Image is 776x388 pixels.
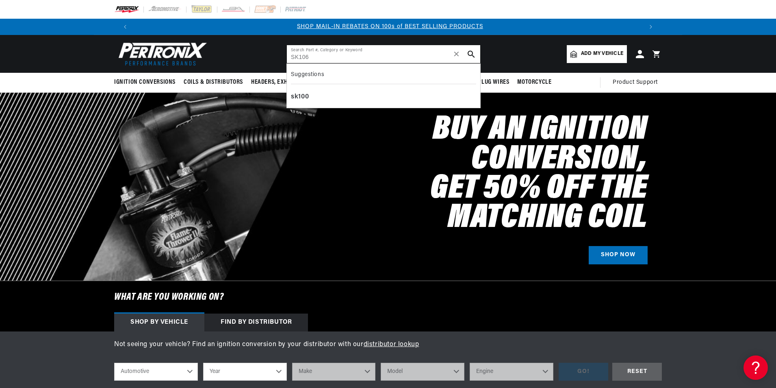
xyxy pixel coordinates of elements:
[204,314,308,331] div: Find by Distributor
[517,78,551,87] span: Motorcycle
[203,363,287,381] select: Year
[643,19,659,35] button: Translation missing: en.sections.announcements.next_announcement
[456,73,514,92] summary: Spark Plug Wires
[114,73,180,92] summary: Ignition Conversions
[613,73,662,92] summary: Product Support
[297,24,483,30] a: SHOP MAIL-IN REBATES ON 100s of BEST SELLING PRODUCTS
[184,78,243,87] span: Coils & Distributors
[94,281,682,314] h6: What are you working on?
[462,45,480,63] button: search button
[135,22,645,31] div: Announcement
[364,341,419,348] a: distributor lookup
[460,78,509,87] span: Spark Plug Wires
[114,40,208,68] img: Pertronix
[613,78,658,87] span: Product Support
[612,363,662,381] div: RESET
[291,90,476,104] div: sk100
[135,22,645,31] div: 2 of 3
[247,73,350,92] summary: Headers, Exhausts & Components
[513,73,555,92] summary: Motorcycle
[291,68,476,84] div: Suggestions
[114,363,198,381] select: Ride Type
[581,50,623,58] span: Add my vehicle
[589,246,648,264] a: SHOP NOW
[251,78,346,87] span: Headers, Exhausts & Components
[470,363,553,381] select: Engine
[117,19,133,35] button: Translation missing: en.sections.announcements.previous_announcement
[114,314,204,331] div: Shop by vehicle
[114,340,662,350] p: Not seeing your vehicle? Find an ignition conversion by your distributor with our
[300,116,648,233] h2: Buy an Ignition Conversion, Get 50% off the Matching Coil
[287,45,480,63] input: Search Part #, Category or Keyword
[94,19,682,35] slideshow-component: Translation missing: en.sections.announcements.announcement_bar
[567,45,627,63] a: Add my vehicle
[292,363,376,381] select: Make
[180,73,247,92] summary: Coils & Distributors
[114,78,176,87] span: Ignition Conversions
[381,363,464,381] select: Model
